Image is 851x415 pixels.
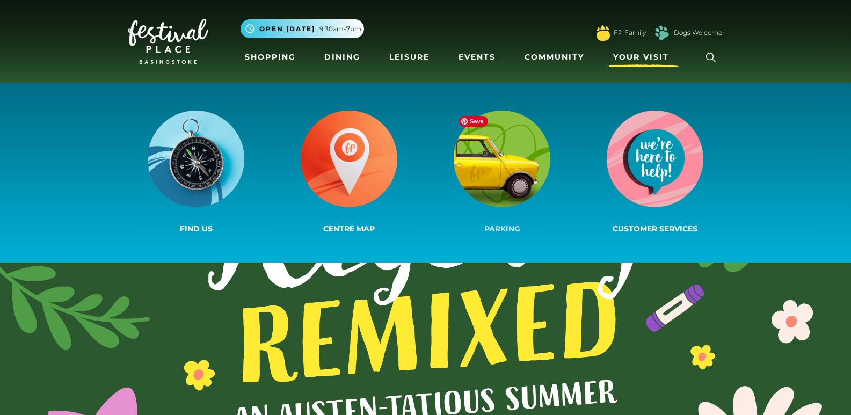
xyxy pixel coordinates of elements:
span: Centre Map [323,224,375,234]
img: Festival Place Logo [128,19,208,64]
a: Leisure [385,47,434,67]
span: Customer Services [613,224,697,234]
a: Events [454,47,500,67]
a: Shopping [241,47,300,67]
a: Centre Map [273,108,426,237]
a: Dogs Welcome! [674,28,724,38]
a: Dining [320,47,365,67]
span: Find us [180,224,213,234]
span: Your Visit [613,52,669,63]
span: 9.30am-7pm [319,24,361,34]
span: Open [DATE] [259,24,315,34]
button: Open [DATE] 9.30am-7pm [241,19,364,38]
a: FP Family [614,28,646,38]
a: Customer Services [579,108,732,237]
span: Save [459,116,488,127]
a: Community [520,47,588,67]
a: Parking [426,108,579,237]
span: Parking [484,224,520,234]
a: Your Visit [609,47,679,67]
a: Find us [120,108,273,237]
